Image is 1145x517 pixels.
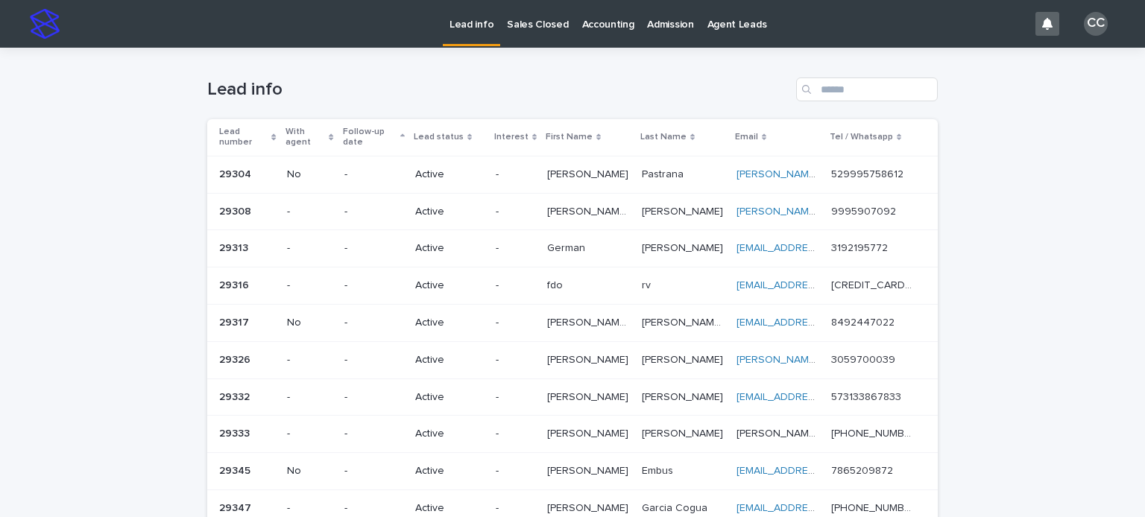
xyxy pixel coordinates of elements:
tr: 2930829308 --Active-[PERSON_NAME] [PERSON_NAME][PERSON_NAME] [PERSON_NAME] [PERSON_NAME][PERSON_N... [207,193,938,230]
p: Embus [642,462,676,478]
p: 3192195772 [831,239,891,255]
p: - [344,428,403,440]
p: Email [735,129,758,145]
p: - [344,242,403,255]
p: No [287,168,332,181]
p: [PERSON_NAME] [642,351,726,367]
p: Active [415,354,484,367]
p: - [496,502,535,515]
p: [PERSON_NAME] [547,165,631,181]
p: Dariela massiel [547,314,632,329]
p: Active [415,168,484,181]
p: - [287,242,332,255]
a: [EMAIL_ADDRESS][DOMAIN_NAME] [736,317,905,328]
p: [PERSON_NAME] [642,425,726,440]
p: 29347 [219,499,254,515]
p: Garcia Cogua [642,499,710,515]
p: Active [415,502,484,515]
a: [EMAIL_ADDRESS][DOMAIN_NAME] [736,503,905,513]
p: 29316 [219,276,252,292]
p: [PERSON_NAME] [547,388,631,404]
p: Tel / Whatsapp [830,129,893,145]
p: - [344,168,403,181]
div: CC [1084,12,1108,36]
p: [PERSON_NAME] [642,388,726,404]
p: 29308 [219,203,254,218]
p: 9995907092 [831,203,899,218]
tr: 2930429304 No-Active-[PERSON_NAME][PERSON_NAME] PastranaPastrana [PERSON_NAME][EMAIL_ADDRESS][DOM... [207,156,938,193]
p: rv [642,276,654,292]
p: - [496,168,535,181]
p: - [496,317,535,329]
p: - [287,206,332,218]
p: - [287,279,332,292]
p: Paniagua de la Paz [642,314,728,329]
p: 29326 [219,351,253,367]
p: 29332 [219,388,253,404]
a: [PERSON_NAME][EMAIL_ADDRESS][DOMAIN_NAME] [736,169,986,180]
p: Follow-up date [343,124,397,151]
tr: 2934529345 No-Active-[PERSON_NAME][PERSON_NAME] EmbusEmbus [EMAIL_ADDRESS][DOMAIN_NAME] 786520987... [207,453,938,490]
p: 29345 [219,462,253,478]
input: Search [796,77,938,101]
p: With agent [286,124,326,151]
p: Active [415,317,484,329]
p: 29304 [219,165,254,181]
a: [EMAIL_ADDRESS][DOMAIN_NAME] [736,243,905,253]
img: stacker-logo-s-only.png [30,9,60,39]
p: [PERSON_NAME] [547,499,631,515]
p: - [344,354,403,367]
p: - [344,206,403,218]
p: ⁠kenneth_escobar@icloud.com [736,425,822,440]
p: - [344,502,403,515]
p: Pastrana [642,165,687,181]
tr: 2931729317 No-Active-[PERSON_NAME] [PERSON_NAME][PERSON_NAME] [PERSON_NAME] [PERSON_NAME] de la [... [207,304,938,341]
h1: Lead info [207,79,790,101]
p: Active [415,465,484,478]
p: fdo [547,276,566,292]
p: - [496,206,535,218]
p: Lead status [414,129,464,145]
p: - [287,391,332,404]
p: - [344,391,403,404]
p: - [496,354,535,367]
p: - [496,428,535,440]
p: [PERSON_NAME] [PERSON_NAME] [547,203,632,218]
tr: 2931329313 --Active-GermanGerman [PERSON_NAME][PERSON_NAME] [EMAIL_ADDRESS][DOMAIN_NAME] 31921957... [207,230,938,267]
p: - [344,317,403,329]
tr: 2932629326 --Active-[PERSON_NAME][PERSON_NAME] [PERSON_NAME][PERSON_NAME] [PERSON_NAME][EMAIL_ADD... [207,341,938,378]
p: 29317 [219,314,252,329]
p: 3059700039 [831,351,898,367]
p: - [496,465,535,478]
tr: 2933329333 --Active-[PERSON_NAME][PERSON_NAME] [PERSON_NAME][PERSON_NAME] ⁠[PERSON_NAME][EMAIL_AD... [207,416,938,453]
p: Lead number [219,124,268,151]
p: No [287,465,332,478]
tr: 2933229332 --Active-[PERSON_NAME][PERSON_NAME] [PERSON_NAME][PERSON_NAME] [EMAIL_ADDRESS][DOMAIN_... [207,378,938,416]
p: 29313 [219,239,251,255]
p: [PERSON_NAME] [547,351,631,367]
tr: 2931629316 --Active-fdofdo rvrv [EMAIL_ADDRESS][DOMAIN_NAME] [CREDIT_CARD_NUMBER][CREDIT_CARD_NUM... [207,267,938,305]
p: 29333 [219,425,253,440]
p: - [496,391,535,404]
p: German [547,239,588,255]
p: 573133867833 [831,388,904,404]
p: - [287,354,332,367]
p: [CREDIT_CARD_NUMBER] [831,276,917,292]
p: Active [415,242,484,255]
a: [PERSON_NAME][EMAIL_ADDRESS][PERSON_NAME][DOMAIN_NAME] [736,206,1067,217]
p: Last Name [640,129,687,145]
p: Active [415,279,484,292]
p: [PERSON_NAME] [547,462,631,478]
p: Interest [494,129,529,145]
p: Active [415,206,484,218]
a: [EMAIL_ADDRESS][DOMAIN_NAME] [736,392,905,402]
p: [PHONE_NUMBER] [831,425,917,440]
p: Active [415,391,484,404]
p: - [496,279,535,292]
p: [PERSON_NAME] [642,203,726,218]
p: - [287,428,332,440]
p: Active [415,428,484,440]
p: 529995758612 [831,165,906,181]
p: 8492447022 [831,314,898,329]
